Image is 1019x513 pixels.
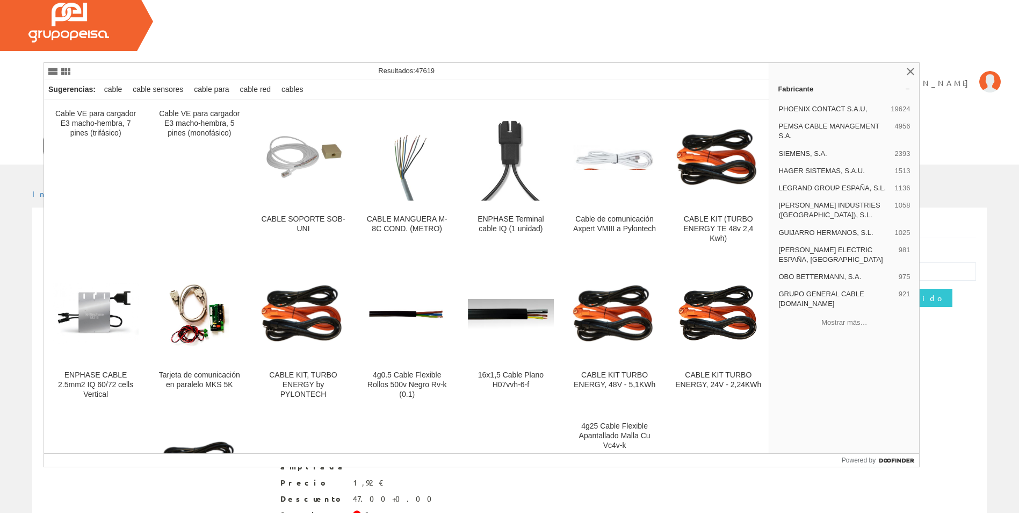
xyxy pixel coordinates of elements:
[778,183,890,193] span: LEGRAND GROUP ESPAÑA, S.L.
[842,454,920,467] a: Powered by
[53,270,139,357] img: ENPHASE CABLE 2.5mm2 IQ 60/72 cells Vertical
[260,283,346,344] img: CABLE KIT, TURBO ENERGY by PYLONTECH
[894,166,910,176] span: 1513
[364,306,450,321] img: 4g0.5 Cable Flexible Rollos 500v Negro Rv-k (0.1)
[675,370,761,390] div: CABLE KIT TURBO ENERGY, 24V - 2,24KWh
[778,149,890,159] span: SIEMENS, S.A.
[356,101,459,256] a: CABLE MANGUERA M-8C COND. (METRO) CABLE MANGUERA M-8C COND. (METRO)
[572,283,657,344] img: CABLE KIT TURBO ENERGY, 48V - 5,1KWh
[468,299,554,329] img: 16x1,5 Cable Plano H07vvh-6-f
[459,256,562,412] a: 16x1,5 Cable Plano H07vvh-6-f 16x1,5 Cable Plano H07vvh-6-f
[364,370,450,400] div: 4g0.5 Cable Flexible Rollos 500v Negro Rv-k (0.1)
[277,80,307,99] div: cables
[156,281,242,346] img: Tarjeta de comunicación en paralelo MKS 5K
[364,115,450,201] img: CABLE MANGUERA M-8C COND. (METRO)
[53,370,139,400] div: ENPHASE CABLE 2.5mm2 IQ 60/72 cells Vertical
[378,67,435,75] span: Resultados:
[364,215,450,234] div: CABLE MANGUERA M-8C COND. (METRO)
[572,422,657,451] div: 4g25 Cable Flexible Apantallado Malla Cu Vc4v-k
[769,80,919,97] a: Fabricante
[778,272,894,282] span: OBO BETTERMANN, S.A.
[128,80,187,99] div: cable sensores
[778,245,894,265] span: [PERSON_NAME] ELECTRIC ESPAÑA, [GEOGRAPHIC_DATA]
[156,109,242,138] div: Cable VE para cargador E3 macho-hembra, 5 pines (monofásico)
[899,272,910,282] span: 975
[468,215,554,234] div: ENPHASE Terminal cable IQ (1 unidad)
[53,109,139,138] div: Cable VE para cargador E3 macho-hembra, 7 pines (trifásico)
[894,201,910,220] span: 1058
[563,101,666,256] a: Cable de comunicación Axpert VMIII a Pylontech Cable de comunicación Axpert VMIII a Pylontech
[899,245,910,265] span: 981
[778,122,890,141] span: PEMSA CABLE MANAGEMENT S.A.
[778,166,890,176] span: HAGER SISTEMAS, S.A.U.
[356,256,459,412] a: 4g0.5 Cable Flexible Rollos 500v Negro Rv-k (0.1) 4g0.5 Cable Flexible Rollos 500v Negro Rv-k (0.1)
[353,494,438,504] div: 47.00+0.00
[190,80,233,99] div: cable para
[894,149,910,159] span: 2393
[667,256,770,412] a: CABLE KIT TURBO ENERGY, 24V - 2,24KWh CABLE KIT TURBO ENERGY, 24V - 2,24KWh
[894,183,910,193] span: 1136
[415,67,435,75] span: 47619
[251,101,355,256] a: CABLE SOPORTE SOB-UNI CABLE SOPORTE SOB-UNI
[32,189,78,198] a: Inicio
[894,228,910,238] span: 1025
[572,145,657,170] img: Cable de comunicación Axpert VMIII a Pylontech
[260,370,346,400] div: CABLE KIT, TURBO ENERGY by PYLONTECH
[263,109,344,206] img: CABLE SOPORTE SOB-UNI
[667,101,770,256] a: CABLE KIT (TURBO ENERGY TE 48v 2,4 Kwh) CABLE KIT (TURBO ENERGY TE 48v 2,4 Kwh)
[572,215,657,234] div: Cable de comunicación Axpert VMIII a Pylontech
[778,228,890,238] span: GUIJARRO HERMANOS, S.L.
[468,115,554,201] img: ENPHASE Terminal cable IQ (1 unidad)
[280,478,345,488] span: Precio
[774,314,915,332] button: Mostrar más…
[44,256,147,412] a: ENPHASE CABLE 2.5mm2 IQ 60/72 cells Vertical ENPHASE CABLE 2.5mm2 IQ 60/72 cells Vertical
[260,215,346,234] div: CABLE SOPORTE SOB-UNI
[675,215,761,244] div: CABLE KIT (TURBO ENERGY TE 48v 2,4 Kwh)
[675,127,761,188] img: CABLE KIT (TURBO ENERGY TE 48v 2,4 Kwh)
[899,289,910,309] span: 921
[44,101,147,256] a: Cable VE para cargador E3 macho-hembra, 7 pines (trifásico)
[280,494,345,504] span: Descuento
[891,104,910,114] span: 19624
[156,370,242,390] div: Tarjeta de comunicación en paralelo MKS 5K
[148,256,251,412] a: Tarjeta de comunicación en paralelo MKS 5K Tarjeta de comunicación en paralelo MKS 5K
[459,101,562,256] a: ENPHASE Terminal cable IQ (1 unidad) ENPHASE Terminal cable IQ (1 unidad)
[778,104,886,114] span: PHOENIX CONTACT S.A.U,
[894,122,910,141] span: 4956
[572,370,657,390] div: CABLE KIT TURBO ENERGY, 48V - 5,1KWh
[675,270,761,357] img: CABLE KIT TURBO ENERGY, 24V - 2,24KWh
[468,370,554,390] div: 16x1,5 Cable Plano H07vvh-6-f
[778,289,894,309] span: GRUPO GENERAL CABLE [DOMAIN_NAME]
[563,256,666,412] a: CABLE KIT TURBO ENERGY, 48V - 5,1KWh CABLE KIT TURBO ENERGY, 48V - 5,1KWh
[44,82,98,97] div: Sugerencias:
[156,440,242,501] img: Cable kit Turbo Energy 48v 5,12kwh slim
[236,80,276,99] div: cable red
[28,3,109,42] img: Grupo Peisa
[353,478,384,488] div: 1,92 €
[842,455,876,465] span: Powered by
[100,80,126,99] div: cable
[778,201,890,220] span: [PERSON_NAME] INDUSTRIES ([GEOGRAPHIC_DATA]), S.L.
[251,256,355,412] a: CABLE KIT, TURBO ENERGY by PYLONTECH CABLE KIT, TURBO ENERGY by PYLONTECH
[148,101,251,256] a: Cable VE para cargador E3 macho-hembra, 5 pines (monofásico)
